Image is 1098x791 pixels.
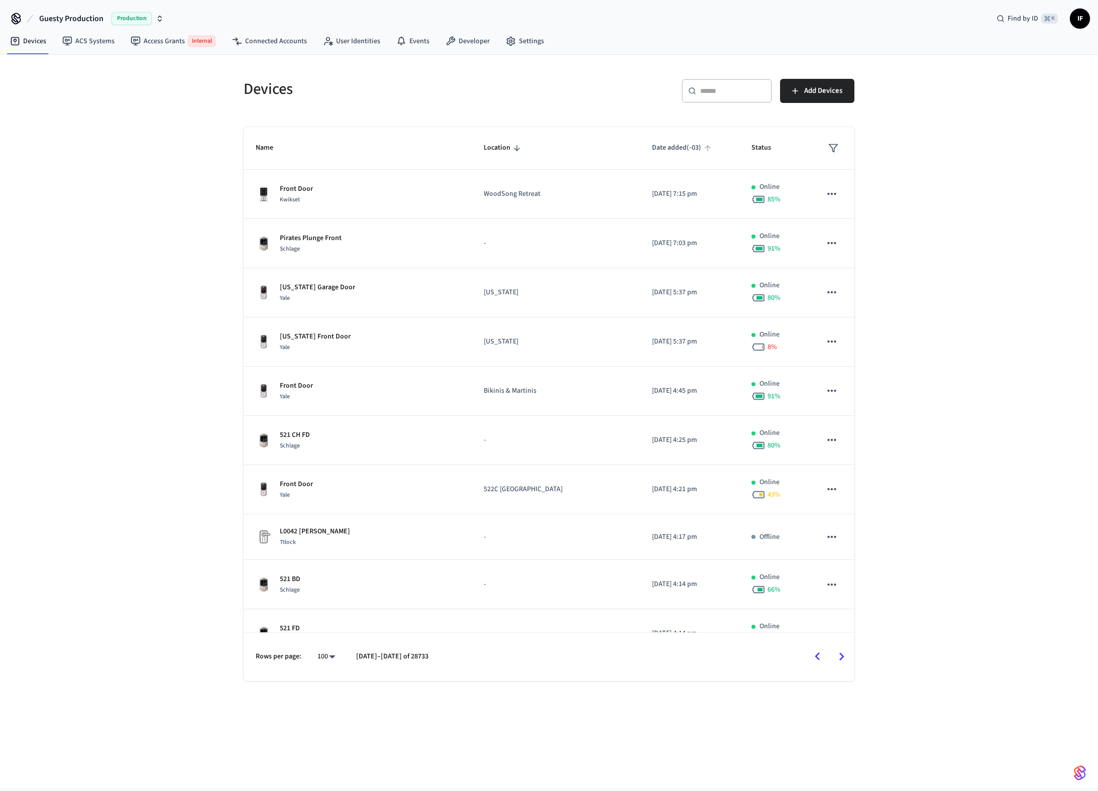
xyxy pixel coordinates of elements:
[1041,14,1058,24] span: ⌘ K
[767,440,781,450] span: 80 %
[767,391,781,401] span: 91 %
[1008,14,1038,24] span: Find by ID
[652,579,727,590] p: [DATE] 4:14 pm
[112,12,152,25] span: Production
[652,386,727,396] p: [DATE] 4:45 pm
[280,245,300,253] span: Schlage
[280,195,300,204] span: Kwikset
[484,628,628,639] p: -
[759,329,780,340] p: Online
[759,231,780,242] p: Online
[767,490,781,500] span: 43 %
[780,79,854,103] button: Add Devices
[759,477,780,488] p: Online
[280,479,313,490] p: Front Door
[759,572,780,583] p: Online
[280,184,313,194] p: Front Door
[767,293,781,303] span: 80 %
[652,484,727,495] p: [DATE] 4:21 pm
[315,32,388,50] a: User Identities
[280,574,300,585] p: 521 BD
[759,532,780,542] p: Offline
[830,645,853,668] button: Go to next page
[652,140,714,156] span: Date added(-03)
[280,526,350,537] p: L0042 [PERSON_NAME]
[484,336,628,347] p: [US_STATE]
[280,392,290,401] span: Yale
[256,482,272,498] img: Yale Assure Touchscreen Wifi Smart Lock, Satin Nickel, Front
[280,381,313,391] p: Front Door
[484,287,628,298] p: [US_STATE]
[484,238,628,249] p: -
[652,628,727,639] p: [DATE] 4:14 pm
[484,435,628,445] p: -
[256,529,272,545] img: Placeholder Lock Image
[806,645,829,668] button: Go to previous page
[767,194,781,204] span: 85 %
[484,484,628,495] p: 522C [GEOGRAPHIC_DATA]
[256,236,272,252] img: Schlage Sense Smart Deadbolt with Camelot Trim, Front
[280,430,310,440] p: 521 CH FD
[652,189,727,199] p: [DATE] 7:15 pm
[313,649,340,664] div: 100
[751,140,784,156] span: Status
[989,10,1066,28] div: Find by ID⌘ K
[256,577,272,593] img: Schlage Sense Smart Deadbolt with Camelot Trim, Front
[484,386,628,396] p: Bikinis & Martinis
[256,285,272,301] img: Yale Assure Touchscreen Wifi Smart Lock, Satin Nickel, Front
[256,140,286,156] span: Name
[498,32,552,50] a: Settings
[2,32,54,50] a: Devices
[1074,765,1086,781] img: SeamLogoGradient.69752ec5.svg
[280,343,290,352] span: Yale
[256,383,272,399] img: Yale Assure Touchscreen Wifi Smart Lock, Satin Nickel, Front
[280,586,300,594] span: Schlage
[280,282,355,293] p: [US_STATE] Garage Door
[280,491,290,499] span: Yale
[484,532,628,542] p: -
[804,84,842,97] span: Add Devices
[437,32,498,50] a: Developer
[280,623,300,634] p: 521 FD
[652,532,727,542] p: [DATE] 4:17 pm
[280,294,290,302] span: Yale
[484,189,628,199] p: WoodSong Retreat
[652,435,727,445] p: [DATE] 4:25 pm
[244,79,543,99] h5: Devices
[652,287,727,298] p: [DATE] 5:37 pm
[759,280,780,291] p: Online
[759,379,780,389] p: Online
[652,238,727,249] p: [DATE] 7:03 pm
[767,585,781,595] span: 66 %
[767,244,781,254] span: 91 %
[256,651,301,662] p: Rows per page:
[652,336,727,347] p: [DATE] 5:37 pm
[484,579,628,590] p: -
[388,32,437,50] a: Events
[767,342,777,352] span: 8 %
[759,621,780,632] p: Online
[280,441,300,450] span: Schlage
[280,233,342,244] p: Pirates Plunge Front
[759,182,780,192] p: Online
[256,626,272,642] img: Schlage Sense Smart Deadbolt with Camelot Trim, Front
[484,140,523,156] span: Location
[1071,10,1089,28] span: IF
[256,432,272,448] img: Schlage Sense Smart Deadbolt with Camelot Trim, Front
[54,32,123,50] a: ACS Systems
[39,13,103,25] span: Guesty Production
[256,186,272,202] img: Kwikset Halo Touchscreen Wifi Enabled Smart Lock, Polished Chrome, Front
[759,428,780,438] p: Online
[356,651,428,662] p: [DATE]–[DATE] of 28733
[280,331,351,342] p: [US_STATE] Front Door
[188,35,216,47] span: Internal
[224,32,315,50] a: Connected Accounts
[256,334,272,350] img: Yale Assure Touchscreen Wifi Smart Lock, Satin Nickel, Front
[1070,9,1090,29] button: IF
[280,538,296,546] span: Ttlock
[123,31,224,51] a: Access GrantsInternal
